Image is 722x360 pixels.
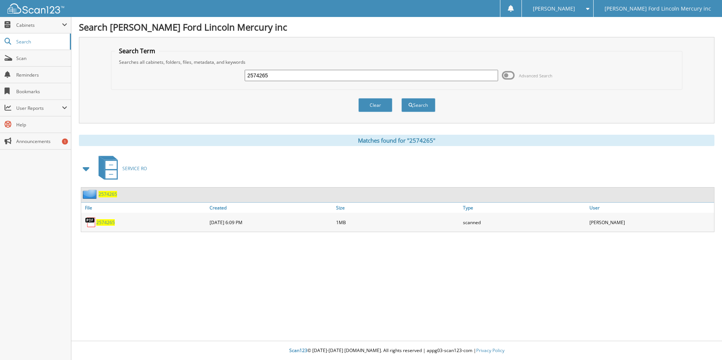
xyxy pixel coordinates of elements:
[16,138,67,145] span: Announcements
[79,21,714,33] h1: Search [PERSON_NAME] Ford Lincoln Mercury inc
[8,3,64,14] img: scan123-logo-white.svg
[71,342,722,360] div: © [DATE]-[DATE] [DOMAIN_NAME]. All rights reserved | appg03-scan123-com |
[16,38,66,45] span: Search
[208,215,334,230] div: [DATE] 6:09 PM
[519,73,552,78] span: Advanced Search
[401,98,435,112] button: Search
[334,215,461,230] div: 1MB
[533,6,575,11] span: [PERSON_NAME]
[461,215,588,230] div: scanned
[85,217,96,228] img: PDF.png
[62,138,68,145] div: 1
[16,22,62,28] span: Cabinets
[96,219,115,226] a: 2574265
[83,189,99,199] img: folder2.png
[334,203,461,213] a: Size
[16,88,67,95] span: Bookmarks
[81,203,208,213] a: File
[16,72,67,78] span: Reminders
[122,165,147,172] span: SERVICE RO
[358,98,392,112] button: Clear
[461,203,588,213] a: Type
[79,135,714,146] div: Matches found for "2574265"
[605,6,711,11] span: [PERSON_NAME] Ford Lincoln Mercury inc
[289,347,307,354] span: Scan123
[476,347,504,354] a: Privacy Policy
[16,55,67,62] span: Scan
[588,215,714,230] div: [PERSON_NAME]
[208,203,334,213] a: Created
[588,203,714,213] a: User
[99,191,117,197] a: 2574265
[115,59,678,65] div: Searches all cabinets, folders, files, metadata, and keywords
[94,154,147,183] a: SERVICE RO
[16,105,62,111] span: User Reports
[115,47,159,55] legend: Search Term
[16,122,67,128] span: Help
